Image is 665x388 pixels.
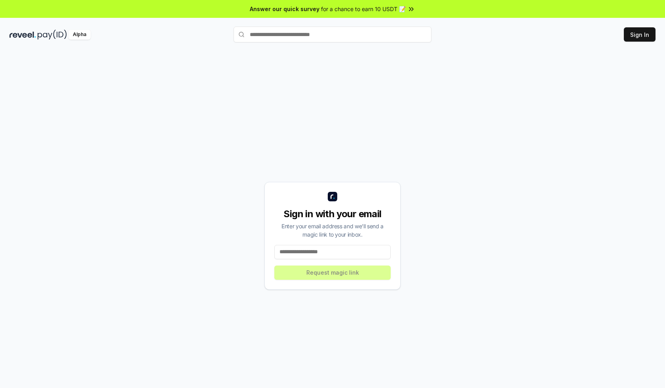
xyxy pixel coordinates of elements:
[38,30,67,40] img: pay_id
[321,5,406,13] span: for a chance to earn 10 USDT 📝
[250,5,319,13] span: Answer our quick survey
[9,30,36,40] img: reveel_dark
[274,208,391,220] div: Sign in with your email
[328,192,337,201] img: logo_small
[274,222,391,239] div: Enter your email address and we’ll send a magic link to your inbox.
[624,27,655,42] button: Sign In
[68,30,91,40] div: Alpha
